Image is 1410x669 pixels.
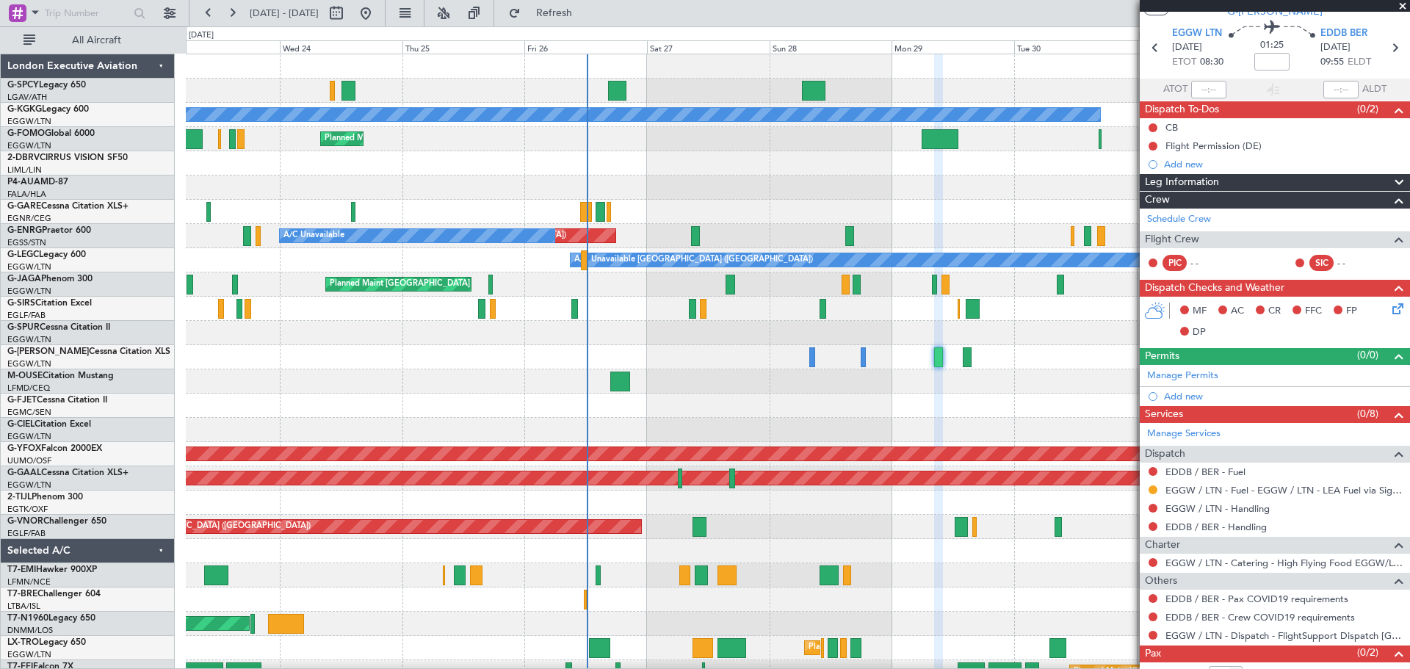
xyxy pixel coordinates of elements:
[7,444,41,453] span: G-YFOX
[7,590,101,599] a: T7-BREChallenger 604
[1165,611,1355,623] a: EDDB / BER - Crew COVID19 requirements
[7,590,37,599] span: T7-BRE
[1147,212,1211,227] a: Schedule Crew
[1227,4,1323,19] span: G-[PERSON_NAME]
[7,226,91,235] a: G-ENRGPraetor 600
[7,153,40,162] span: 2-DBRV
[1337,256,1370,270] div: - -
[7,81,39,90] span: G-SPCY
[7,310,46,321] a: EGLF/FAB
[7,140,51,151] a: EGGW/LTN
[7,565,36,574] span: T7-EMI
[1165,484,1403,496] a: EGGW / LTN - Fuel - EGGW / LTN - LEA Fuel via Signature in EGGW
[1145,646,1161,662] span: Pax
[1164,390,1403,402] div: Add new
[1305,304,1322,319] span: FFC
[7,372,114,380] a: M-OUSECitation Mustang
[1357,101,1378,117] span: (0/2)
[283,225,344,247] div: A/C Unavailable
[1145,446,1185,463] span: Dispatch
[7,469,129,477] a: G-GAALCessna Citation XLS+
[7,638,39,647] span: LX-TRO
[1231,304,1244,319] span: AC
[1165,466,1245,478] a: EDDB / BER - Fuel
[330,273,561,295] div: Planned Maint [GEOGRAPHIC_DATA] ([GEOGRAPHIC_DATA])
[7,213,51,224] a: EGNR/CEG
[1357,347,1378,363] span: (0/0)
[1200,55,1223,70] span: 08:30
[1163,82,1187,97] span: ATOT
[7,493,32,502] span: 2-TIJL
[1362,82,1386,97] span: ALDT
[1145,101,1219,118] span: Dispatch To-Dos
[79,516,311,538] div: Planned Maint [GEOGRAPHIC_DATA] ([GEOGRAPHIC_DATA])
[7,493,83,502] a: 2-TIJLPhenom 300
[1145,192,1170,209] span: Crew
[1145,537,1180,554] span: Charter
[7,299,35,308] span: G-SIRS
[7,431,51,442] a: EGGW/LTN
[1139,29,1164,42] div: [DATE]
[7,407,51,418] a: EGMC/SEN
[7,517,43,526] span: G-VNOR
[770,40,892,54] div: Sun 28
[502,1,590,25] button: Refresh
[7,455,51,466] a: UUMO/OSF
[7,275,93,283] a: G-JAGAPhenom 300
[1357,645,1378,660] span: (0/2)
[1165,140,1262,152] div: Flight Permission (DE)
[1137,40,1259,54] div: Wed 1
[7,614,48,623] span: T7-N1960
[1165,502,1270,515] a: EGGW / LTN - Handling
[7,189,46,200] a: FALA/HLA
[325,128,556,150] div: Planned Maint [GEOGRAPHIC_DATA] ([GEOGRAPHIC_DATA])
[7,565,97,574] a: T7-EMIHawker 900XP
[7,226,42,235] span: G-ENRG
[7,625,53,636] a: DNMM/LOS
[7,396,107,405] a: G-FJETCessna Citation II
[1172,26,1222,41] span: EGGW LTN
[1193,304,1207,319] span: MF
[1348,55,1371,70] span: ELDT
[1164,158,1403,170] div: Add new
[524,40,647,54] div: Fri 26
[7,420,91,429] a: G-CIELCitation Excel
[1145,348,1179,365] span: Permits
[7,323,40,332] span: G-SPUR
[1320,40,1351,55] span: [DATE]
[1014,40,1137,54] div: Tue 30
[7,202,129,211] a: G-GARECessna Citation XLS+
[524,8,585,18] span: Refresh
[1191,81,1226,98] input: --:--
[7,129,95,138] a: G-FOMOGlobal 6000
[1147,427,1221,441] a: Manage Services
[7,261,51,272] a: EGGW/LTN
[7,469,41,477] span: G-GAAL
[1147,369,1218,383] a: Manage Permits
[1193,325,1206,340] span: DP
[647,40,770,54] div: Sat 27
[7,129,45,138] span: G-FOMO
[7,92,47,103] a: LGAV/ATH
[16,29,159,52] button: All Aircraft
[1163,255,1187,271] div: PIC
[45,2,129,24] input: Trip Number
[1190,256,1223,270] div: - -
[280,40,402,54] div: Wed 24
[1357,406,1378,422] span: (0/8)
[7,347,170,356] a: G-[PERSON_NAME]Cessna Citation XLS
[1165,121,1178,134] div: CB
[7,614,95,623] a: T7-N1960Legacy 650
[1320,26,1367,41] span: EDDB BER
[7,178,68,187] a: P4-AUAMD-87
[402,40,525,54] div: Thu 25
[7,250,86,259] a: G-LEGCLegacy 600
[7,164,42,176] a: LIML/LIN
[1165,521,1267,533] a: EDDB / BER - Handling
[157,40,280,54] div: Tue 23
[7,480,51,491] a: EGGW/LTN
[7,358,51,369] a: EGGW/LTN
[7,576,51,587] a: LFMN/NCE
[7,396,37,405] span: G-FJET
[7,153,128,162] a: 2-DBRVCIRRUS VISION SF50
